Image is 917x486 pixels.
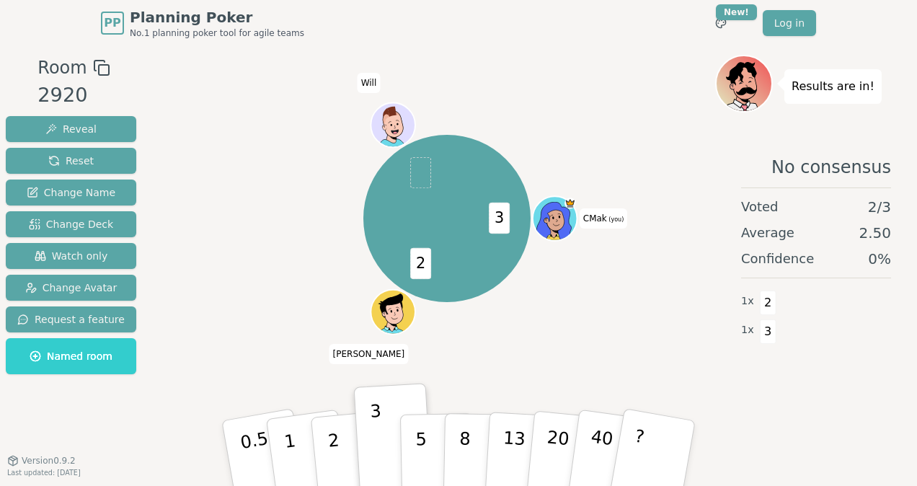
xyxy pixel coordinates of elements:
span: Named room [30,349,112,363]
span: 3 [760,319,776,344]
span: Reveal [45,122,97,136]
a: PPPlanning PokerNo.1 planning poker tool for agile teams [101,7,304,39]
button: Change Deck [6,211,136,237]
span: Request a feature [17,312,125,327]
span: Change Deck [29,217,113,231]
button: Change Avatar [6,275,136,301]
span: 3 [489,203,510,234]
span: 2.50 [859,223,891,243]
button: Version0.9.2 [7,455,76,467]
span: Click to change your name [580,208,628,229]
p: 3 [370,401,386,480]
span: PP [104,14,120,32]
span: No consensus [771,156,891,179]
button: Watch only [6,243,136,269]
span: CMak is the host [564,198,575,208]
button: Request a feature [6,306,136,332]
span: 1 x [741,322,754,338]
span: Room [37,55,87,81]
span: Change Name [27,185,115,200]
span: Confidence [741,249,814,269]
span: Last updated: [DATE] [7,469,81,477]
button: Named room [6,338,136,374]
a: Log in [763,10,816,36]
span: Planning Poker [130,7,304,27]
span: Average [741,223,794,243]
button: Reset [6,148,136,174]
button: Click to change your avatar [534,198,576,239]
div: 2920 [37,81,110,110]
div: New! [716,4,757,20]
button: Change Name [6,180,136,206]
span: Voted [741,197,779,217]
button: Reveal [6,116,136,142]
span: Watch only [35,249,108,263]
span: No.1 planning poker tool for agile teams [130,27,304,39]
button: New! [708,10,734,36]
span: 2 [410,248,431,279]
span: Reset [48,154,94,168]
span: 2 [760,291,776,315]
p: Results are in! [792,76,874,97]
span: Change Avatar [25,280,118,295]
span: 0 % [868,249,891,269]
span: Click to change your name [358,73,381,93]
span: Version 0.9.2 [22,455,76,467]
span: 1 x [741,293,754,309]
span: (you) [607,216,624,223]
span: Click to change your name [329,344,409,364]
span: 2 / 3 [868,197,891,217]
